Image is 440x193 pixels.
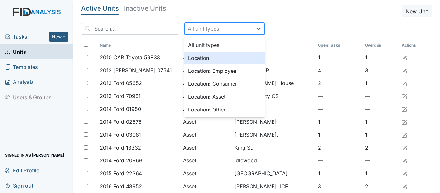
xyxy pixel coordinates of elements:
td: 1 [362,128,399,141]
a: Edit [402,144,407,151]
input: Search... [81,23,179,35]
button: New Unit [402,5,432,17]
span: 2012 [PERSON_NAME] 07541 [100,66,172,74]
td: 2 [315,141,362,154]
td: — [362,154,399,167]
td: 2 [362,141,399,154]
td: 1 [362,115,399,128]
td: 1 [362,167,399,180]
a: Edit [402,53,407,61]
td: 1 [315,167,362,180]
th: Toggle SortBy [180,40,232,51]
td: 1 [362,51,399,64]
span: 2014 Ford 13332 [100,144,141,151]
div: Location: Asset [184,90,265,103]
td: — [362,90,399,102]
a: Edit [402,182,407,190]
td: 4 [315,64,362,77]
td: 3 [315,180,362,193]
a: Edit [402,157,407,164]
td: Asset [180,77,232,90]
td: Goldsboro DP [232,64,315,77]
td: 1 [362,77,399,90]
td: Asset [180,128,232,141]
h5: Active Units [81,5,119,12]
td: Idlewood [232,154,315,167]
td: [PERSON_NAME] House [232,77,315,90]
a: Edit [402,105,407,113]
span: Sign out [5,180,33,190]
span: 2016 Ford 48952 [100,182,142,190]
td: Asset [180,154,232,167]
div: All unit types [184,39,265,52]
th: Toggle SortBy [232,40,315,51]
td: Asset [180,64,232,77]
td: 2 [362,180,399,193]
td: Wilson County CS [232,90,315,102]
input: Toggle All Rows Selected [84,43,88,47]
td: Asset [180,102,232,115]
td: Green Tee [232,51,315,64]
td: Asset [180,180,232,193]
td: 1 [315,51,362,64]
td: — [362,102,399,115]
span: 2014 Ford 01950 [100,105,141,113]
h5: Inactive Units [124,5,166,12]
a: Tasks [5,33,49,41]
span: Signed in as [PERSON_NAME] [5,150,64,160]
div: Location: Consumer [184,77,265,90]
div: Location: Other [184,103,265,116]
span: 2010 CAR Toyota 59838 [100,53,160,61]
a: Edit [402,118,407,126]
td: 1 [315,128,362,141]
th: Toggle SortBy [362,40,399,51]
span: 2015 Ford 22364 [100,169,142,177]
td: King St. [232,141,315,154]
td: — [315,102,362,115]
th: Actions [399,40,431,51]
span: Templates [5,62,38,72]
td: Asset [180,51,232,64]
span: 2014 Ford 03081 [100,131,141,139]
td: — [315,154,362,167]
td: Walnut St. [232,102,315,115]
td: Asset [180,141,232,154]
a: Edit [402,66,407,74]
button: New [49,32,68,42]
td: [GEOGRAPHIC_DATA] [232,167,315,180]
div: Location: Employee [184,64,265,77]
a: Edit [402,169,407,177]
a: Edit [402,131,407,139]
td: 3 [362,64,399,77]
td: Asset [180,115,232,128]
span: Units [5,47,26,57]
td: [PERSON_NAME]. ICF [232,180,315,193]
a: Edit [402,92,407,100]
td: 2 [315,77,362,90]
div: All unit types [188,25,219,33]
td: [PERSON_NAME]. [232,128,315,141]
span: Analysis [5,77,34,87]
td: [PERSON_NAME] [232,115,315,128]
span: 2013 Ford 05652 [100,79,142,87]
td: 1 [315,115,362,128]
th: Toggle SortBy [97,40,180,51]
td: — [315,90,362,102]
a: Edit [402,79,407,87]
td: Asset [180,90,232,102]
div: Location [184,52,265,64]
span: Edit Profile [5,165,39,175]
span: 2013 Ford 70961 [100,92,141,100]
span: 2014 Ford 20969 [100,157,142,164]
span: 2014 Ford 02575 [100,118,142,126]
td: Asset [180,167,232,180]
th: Toggle SortBy [315,40,362,51]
